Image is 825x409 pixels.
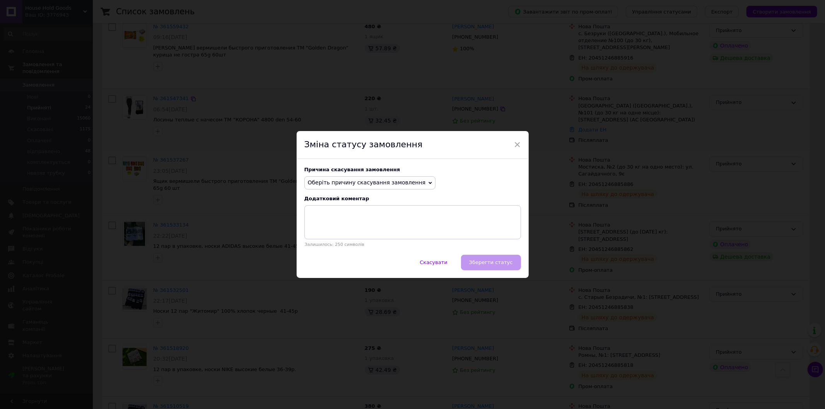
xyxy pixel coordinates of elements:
[304,196,521,201] div: Додатковий коментар
[297,131,529,159] div: Зміна статусу замовлення
[304,242,521,247] p: Залишилось: 250 символів
[514,138,521,151] span: ×
[304,167,521,172] div: Причина скасування замовлення
[412,255,455,270] button: Скасувати
[308,179,426,186] span: Оберіть причину скасування замовлення
[420,259,447,265] span: Скасувати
